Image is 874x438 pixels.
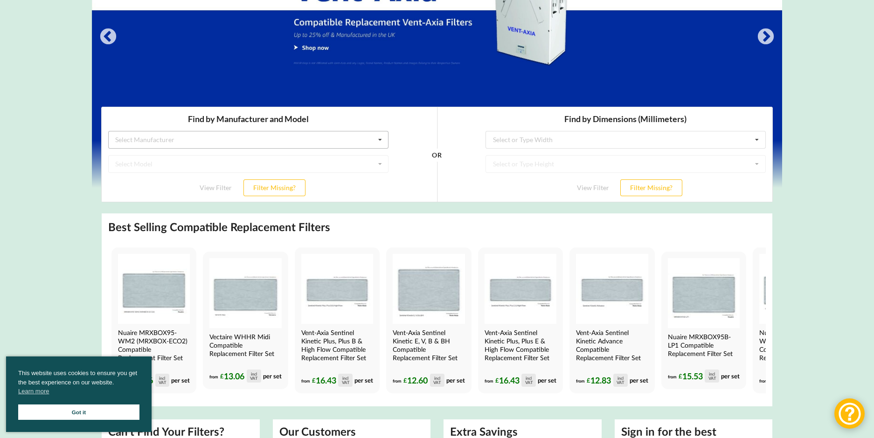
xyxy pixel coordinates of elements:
[587,374,627,387] div: 12.83
[668,374,677,379] span: from
[159,376,165,380] div: incl
[759,378,768,383] span: from
[18,369,139,398] span: This website uses cookies to ensure you get the best experience on our website.
[434,376,440,380] div: incl
[251,372,257,376] div: incl
[209,258,281,328] img: Vectaire WHHR Midi Compatible MVHR Filter Replacement Set from MVHR.shop
[576,254,648,324] img: Vent-Axia Sentinel Kinetic Advance Compatible MVHR Filter Replacement Set from MVHR.shop
[576,378,585,383] span: from
[526,376,532,380] div: incl
[263,372,282,380] span: per set
[759,328,829,362] h4: Nuaire MRXBOX95-WH1 (MRXBOX-ECO3) Compatible Replacement Filter Set
[6,356,152,432] div: cookieconsent
[485,328,555,362] h4: Vent-Axia Sentinel Kinetic Plus, Plus E & High Flow Compatible Replacement Filter Set
[108,220,330,234] h2: Best Selling Compatible Replacement Filters
[393,328,463,362] h4: Vent-Axia Sentinel Kinetic E, V, B & BH Compatible Replacement Filter Set
[617,376,624,380] div: incl
[519,73,581,89] button: Filter Missing?
[668,333,738,358] h4: Nuaire MRXBOX95B-LP1 Compatible Replacement Filter Set
[393,378,402,383] span: from
[301,378,310,383] span: from
[312,374,353,387] div: 16.43
[708,376,716,380] div: VAT
[756,28,775,47] button: Next
[538,376,556,384] span: per set
[587,375,590,386] span: £
[118,254,190,324] img: Nuaire MRXBOX95-WM2 Compatible MVHR Filter Replacement Set from MVHR.shop
[485,254,556,324] img: Vent-Axia Sentinel Kinetic Plus E & High Flow Compatible MVHR Filter Replacement Set from MVHR.shop
[525,380,533,384] div: VAT
[617,380,624,384] div: VAT
[203,252,288,390] a: Vectaire WHHR Midi Compatible MVHR Filter Replacement Set from MVHR.shop Vectaire WHHR Midi Compa...
[312,375,316,386] span: £
[485,378,493,383] span: from
[250,376,257,380] div: VAT
[569,247,654,394] a: Vent-Axia Sentinel Kinetic Advance Compatible MVHR Filter Replacement Set from MVHR.shop Vent-Axi...
[495,374,536,387] div: 16.43
[630,376,648,384] span: per set
[209,374,218,379] span: from
[111,247,196,394] a: Nuaire MRXBOX95-WM2 Compatible MVHR Filter Replacement Set from MVHR.shop Nuaire MRXBOX95-WM2 (MR...
[679,370,719,383] div: 15.53
[118,328,188,362] h4: Nuaire MRXBOX95-WM2 (MRXBOX-ECO2) Compatible Replacement Filter Set
[301,328,371,362] h4: Vent-Axia Sentinel Kinetic Plus, Plus B & High Flow Compatible Replacement Filter Set
[171,376,190,384] span: per set
[14,30,73,36] div: Select Manufacturer
[495,375,499,386] span: £
[679,371,682,382] span: £
[301,254,373,324] img: Vent-Axia Sentinel Kinetic Plus, Plus B & High Flow Compatible MVHR Filter Replacement Set from M...
[220,370,261,383] div: 13.06
[18,404,139,420] a: Got it cookie
[446,376,465,384] span: per set
[18,387,49,396] a: cookies - Learn more
[159,380,166,384] div: VAT
[759,254,831,324] img: Nuaire MRXBOX95-WH1 Compatible MVHR Filter Replacement Set from MVHR.shop
[331,48,340,96] div: OR
[753,247,838,394] a: Nuaire MRXBOX95-WH1 Compatible MVHR Filter Replacement Set from MVHR.shop Nuaire MRXBOX95-WH1 (MR...
[142,73,204,89] button: Filter Missing?
[384,7,665,18] h3: Find by Dimensions (Millimeters)
[99,28,118,47] button: Previous
[295,247,380,394] a: Vent-Axia Sentinel Kinetic Plus, Plus B & High Flow Compatible MVHR Filter Replacement Set from M...
[209,333,279,358] h4: Vectaire WHHR Midi Compatible Replacement Filter Set
[668,258,740,328] img: Nuaire MRXBOX95B-LP1 Compatible MVHR Filter Replacement Set from MVHR.shop
[576,328,646,362] h4: Vent-Axia Sentinel Kinetic Advance Compatible Replacement Filter Set
[386,247,471,394] a: Vent-Axia Sentinel Kinetic E, V, B & BH Compatible MVHR Filter Replacement Set from MVHR.shop Ven...
[721,372,740,380] span: per set
[342,376,348,380] div: incl
[709,372,715,376] div: incl
[403,375,407,386] span: £
[393,254,465,324] img: Vent-Axia Sentinel Kinetic E, V, B & BH Compatible MVHR Filter Replacement Set from MVHR.shop
[392,30,451,36] div: Select or Type Width
[661,252,746,390] a: Nuaire MRXBOX95B-LP1 Compatible MVHR Filter Replacement Set from MVHR.shop Nuaire MRXBOX95B-LP1 C...
[342,380,349,384] div: VAT
[433,380,441,384] div: VAT
[403,374,444,387] div: 12.60
[478,247,563,394] a: Vent-Axia Sentinel Kinetic Plus E & High Flow Compatible MVHR Filter Replacement Set from MVHR.sh...
[354,376,373,384] span: per set
[220,371,224,382] span: £
[7,7,287,18] h3: Find by Manufacturer and Model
